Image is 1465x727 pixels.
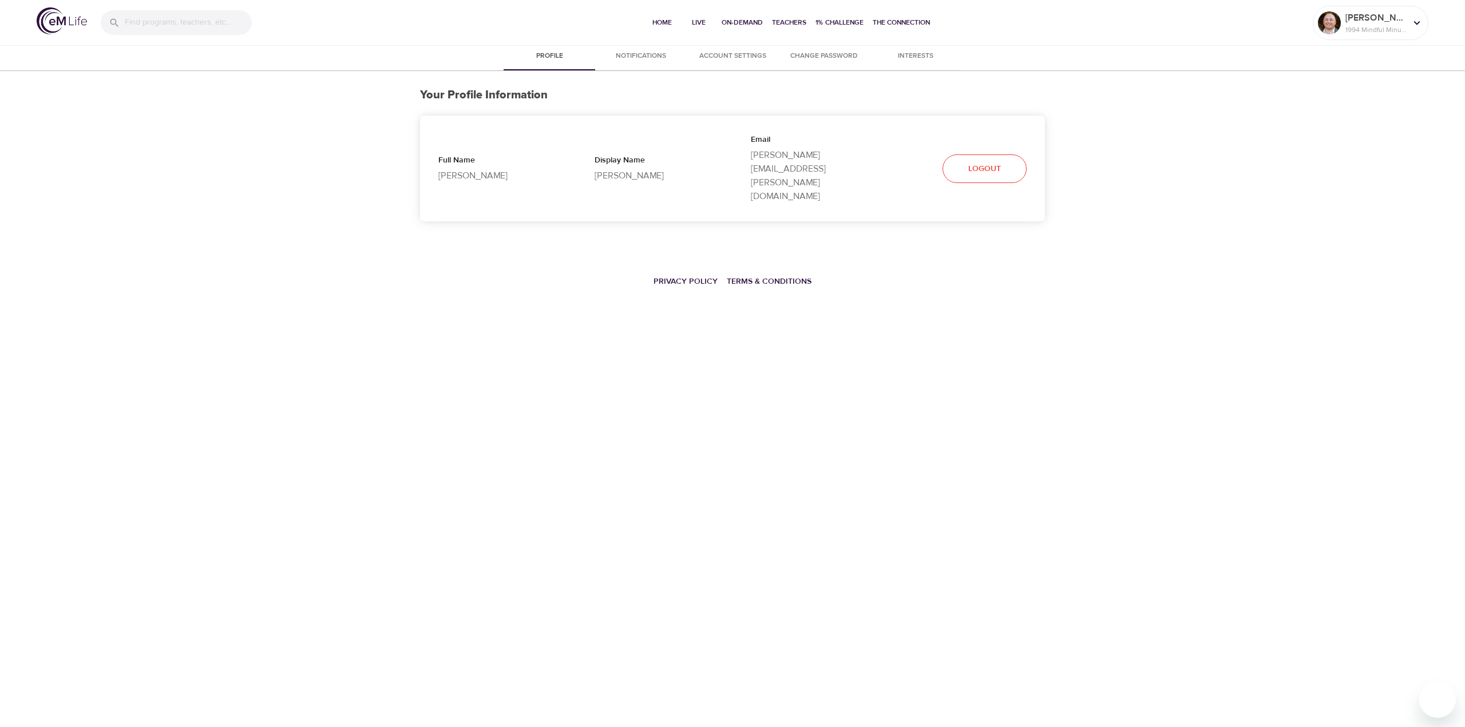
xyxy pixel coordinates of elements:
iframe: Button to launch messaging window [1419,681,1456,718]
button: Logout [943,154,1027,184]
p: [PERSON_NAME][EMAIL_ADDRESS][PERSON_NAME][DOMAIN_NAME] [751,148,870,203]
span: Interests [877,50,955,62]
p: Email [751,134,870,148]
span: Change Password [785,50,863,62]
a: Terms & Conditions [727,276,811,287]
span: Live [685,17,712,29]
p: [PERSON_NAME] [438,169,558,182]
span: Home [648,17,676,29]
img: logo [37,7,87,34]
span: Account Settings [694,50,771,62]
p: 1994 Mindful Minutes [1345,25,1406,35]
span: 1% Challenge [815,17,864,29]
span: On-Demand [722,17,763,29]
span: Teachers [772,17,806,29]
span: Notifications [602,50,680,62]
input: Find programs, teachers, etc... [125,10,252,35]
p: Full Name [438,154,558,169]
a: Privacy Policy [654,276,718,287]
nav: breadcrumb [420,268,1045,293]
h3: Your Profile Information [420,89,1045,102]
img: Remy Sharp [1318,11,1341,34]
span: Profile [510,50,588,62]
span: Logout [968,162,1001,176]
span: The Connection [873,17,930,29]
p: [PERSON_NAME] [1345,11,1406,25]
p: [PERSON_NAME] [595,169,714,182]
p: Display Name [595,154,714,169]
